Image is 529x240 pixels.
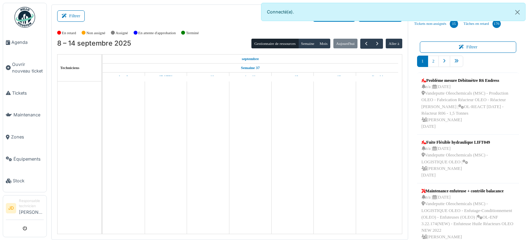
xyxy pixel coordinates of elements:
a: 8 septembre 2025 [117,73,130,81]
button: Aujourd'hui [333,39,357,48]
button: Suivant [372,39,383,49]
div: 176 [492,20,501,28]
a: Fuite Fléxible hydraulique LIFT049 n/a |[DATE] Vandeputte Oleochemicals (MSC) - LOGISTIQUE OLEO |... [420,137,517,180]
button: Semaine [298,39,317,48]
span: Ouvrir nouveau ticket [12,61,44,74]
a: 1 [417,56,428,67]
a: Agenda [3,31,46,54]
button: Précédent [360,39,372,49]
div: Problème mesure Débitmètre R6 Endress [422,77,515,84]
label: En attente d'approbation [138,30,176,36]
a: Tickets [3,82,46,104]
span: Maintenance [13,112,44,118]
div: Responsable technicien [19,198,44,209]
button: Mois [317,39,331,48]
a: 13 septembre 2025 [327,73,343,81]
div: n/a | [DATE] Vandeputte Oleochemicals (MSC) - LOGISTIQUE OLEO | [PERSON_NAME] [DATE] [422,145,515,179]
li: JD [6,203,16,213]
div: n/a | [DATE] Vandeputte Oleochemicals (MSC) - Production OLEO - Fabrication Réacteur OLEO - Réact... [422,84,515,130]
a: Problème mesure Débitmètre R6 Endress n/a |[DATE] Vandeputte Oleochemicals (MSC) - Production OLE... [420,76,517,132]
button: Close [510,3,525,21]
a: 11 septembre 2025 [243,73,257,81]
button: Filtrer [57,10,85,22]
a: 12 septembre 2025 [285,73,300,81]
h2: 8 – 14 septembre 2025 [57,39,131,48]
div: Maintenance enfuteuse + contrôle balacance [422,188,515,194]
button: Aller à [386,39,402,48]
a: 14 septembre 2025 [369,73,385,81]
span: Équipements [13,156,44,162]
label: En retard [62,30,76,36]
label: Non assigné [86,30,105,36]
a: 10 septembre 2025 [200,73,216,81]
a: 2 [428,56,439,67]
div: 15 [450,20,458,28]
span: Stock [13,177,44,184]
a: Tickets non-assignés [412,15,461,33]
a: Semaine 37 [239,64,261,72]
label: Assigné [116,30,128,36]
button: Filtrer [420,41,517,53]
a: Zones [3,126,46,148]
img: Badge_color-CXgf-gQk.svg [14,7,35,28]
a: 8 septembre 2025 [240,55,261,63]
nav: pager [417,56,519,73]
a: Équipements [3,148,46,170]
span: Tickets [12,90,44,96]
span: Agenda [11,39,44,46]
span: Techniciens [60,66,80,70]
button: Gestionnaire de ressources [251,39,298,48]
li: [PERSON_NAME] [19,198,44,218]
a: Maintenance [3,104,46,126]
a: Ouvrir nouveau ticket [3,54,46,82]
div: Connecté(e). [261,3,526,21]
a: 9 septembre 2025 [158,73,174,81]
a: JD Responsable technicien[PERSON_NAME] [6,198,44,220]
div: Fuite Fléxible hydraulique LIFT049 [422,139,515,145]
label: Terminé [186,30,199,36]
span: Zones [11,134,44,140]
a: Stock [3,170,46,192]
a: Tâches en retard [461,15,504,33]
